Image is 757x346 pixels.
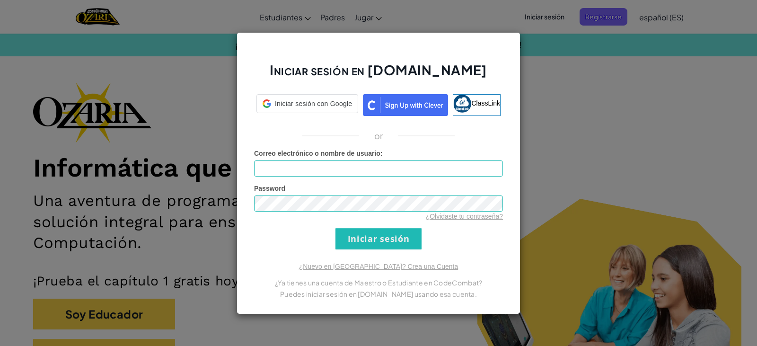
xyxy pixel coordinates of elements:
[374,130,383,142] p: or
[426,213,503,220] a: ¿Olvidaste tu contraseña?
[256,94,358,116] a: Iniciar sesión con Google
[254,277,503,288] p: ¿Ya tienes una cuenta de Maestro o Estudiante en CodeCombat?
[471,99,500,106] span: ClassLink
[335,228,422,249] input: Iniciar sesión
[453,95,471,113] img: classlink-logo-small.png
[275,99,352,108] span: Iniciar sesión con Google
[254,149,383,158] label: :
[254,288,503,300] p: Puedes iniciar sesión en [DOMAIN_NAME] usando esa cuenta.
[363,94,448,116] img: clever_sso_button@2x.png
[254,150,380,157] span: Correo electrónico o nombre de usuario
[256,94,358,113] div: Iniciar sesión con Google
[299,263,458,270] a: ¿Nuevo en [GEOGRAPHIC_DATA]? Crea una Cuenta
[254,61,503,89] h2: Iniciar sesión en [DOMAIN_NAME]
[254,185,285,192] span: Password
